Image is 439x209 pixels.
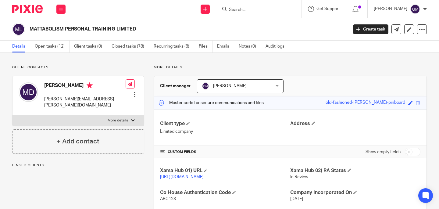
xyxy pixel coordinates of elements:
[290,189,420,196] h4: Company Incorporated On
[160,175,204,179] a: [URL][DOMAIN_NAME]
[326,99,405,106] div: old-fashioned-[PERSON_NAME]-pinboard
[374,6,407,12] p: [PERSON_NAME]
[160,150,290,154] h4: CUSTOM FIELDS
[217,41,234,52] a: Emails
[108,118,128,123] p: More details
[266,41,289,52] a: Audit logs
[316,7,340,11] span: Get Support
[290,175,308,179] span: In Review
[35,41,70,52] a: Open tasks (12)
[12,23,25,36] img: svg%3E
[44,96,126,109] p: [PERSON_NAME][EMAIL_ADDRESS][PERSON_NAME][DOMAIN_NAME]
[12,41,30,52] a: Details
[30,26,281,32] h2: MATTABOLISM PERSONAL TRAINING LIMITED
[160,189,290,196] h4: Co House Authentication Code
[112,41,149,52] a: Closed tasks (78)
[87,82,93,88] i: Primary
[154,41,194,52] a: Recurring tasks (8)
[159,100,264,106] p: Master code for secure communications and files
[290,197,303,201] span: [DATE]
[160,128,290,135] p: Limited company
[160,121,290,127] h4: Client type
[202,82,209,90] img: svg%3E
[228,7,283,13] input: Search
[12,5,43,13] img: Pixie
[19,82,38,102] img: svg%3E
[353,24,388,34] a: Create task
[160,168,290,174] h4: Xama Hub 01) URL
[290,168,420,174] h4: Xama Hub 02) RA Status
[12,163,144,168] p: Linked clients
[74,41,107,52] a: Client tasks (0)
[366,149,401,155] label: Show empty fields
[290,121,420,127] h4: Address
[160,197,176,201] span: ABC123
[160,83,191,89] h3: Client manager
[57,137,99,146] h4: + Add contact
[199,41,212,52] a: Files
[12,65,144,70] p: Client contacts
[213,84,247,88] span: [PERSON_NAME]
[239,41,261,52] a: Notes (0)
[44,82,126,90] h4: [PERSON_NAME]
[410,4,420,14] img: svg%3E
[154,65,427,70] p: More details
